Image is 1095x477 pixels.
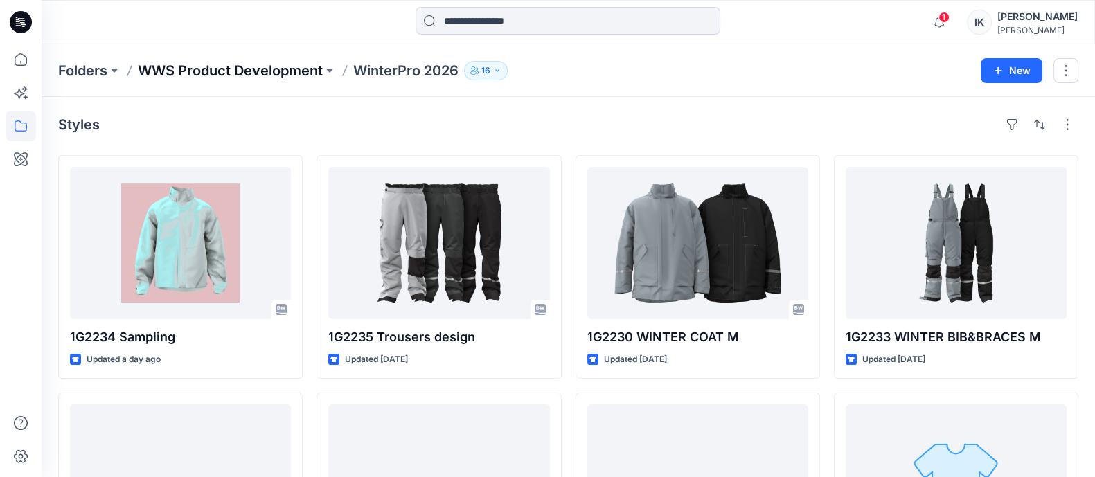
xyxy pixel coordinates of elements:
[862,352,925,367] p: Updated [DATE]
[345,352,408,367] p: Updated [DATE]
[328,327,549,347] p: 1G2235 Trousers design
[328,167,549,319] a: 1G2235 Trousers design
[846,167,1067,319] a: 1G2233 WINTER BIB&BRACES M
[587,167,808,319] a: 1G2230 WINTER COAT M
[604,352,667,367] p: Updated [DATE]
[70,327,291,347] p: 1G2234 Sampling
[981,58,1042,83] button: New
[58,116,100,133] h4: Styles
[87,352,161,367] p: Updated a day ago
[846,327,1067,347] p: 1G2233 WINTER BIB&BRACES M
[481,63,490,78] p: 16
[997,25,1078,35] div: [PERSON_NAME]
[464,61,508,80] button: 16
[138,61,323,80] a: WWS Product Development
[967,10,992,35] div: IK
[70,167,291,319] a: 1G2234 Sampling
[353,61,459,80] p: WinterPro 2026
[997,8,1078,25] div: [PERSON_NAME]
[58,61,107,80] a: Folders
[587,327,808,347] p: 1G2230 WINTER COAT M
[938,12,950,23] span: 1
